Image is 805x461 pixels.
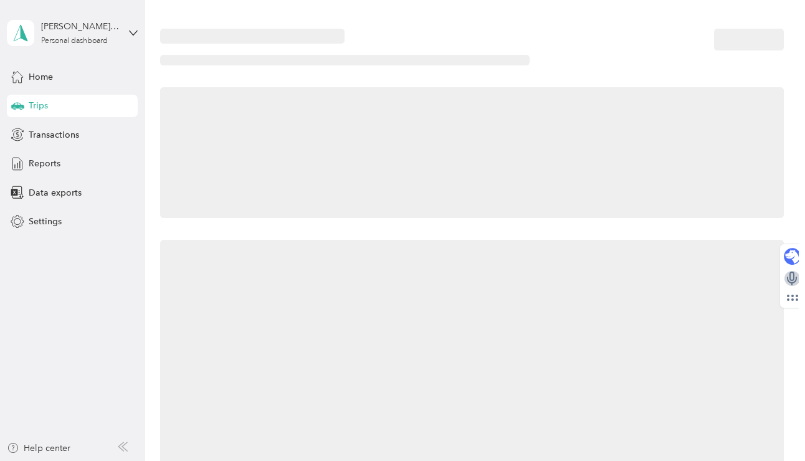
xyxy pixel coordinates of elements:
span: Data exports [29,186,82,199]
div: Personal dashboard [41,37,108,45]
span: Reports [29,157,60,170]
button: Help center [7,442,70,455]
span: Settings [29,215,62,228]
span: Transactions [29,128,79,141]
iframe: Everlance-gr Chat Button Frame [735,391,805,461]
div: [PERSON_NAME][EMAIL_ADDRESS][DOMAIN_NAME] [41,20,119,33]
span: Home [29,70,53,83]
span: Trips [29,99,48,112]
